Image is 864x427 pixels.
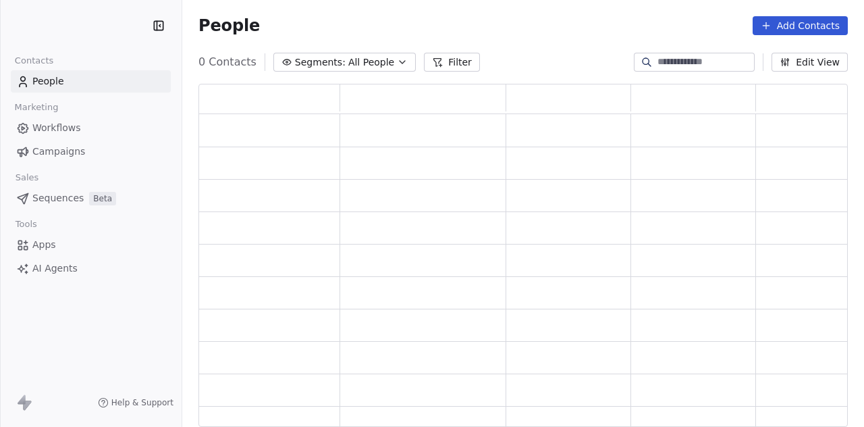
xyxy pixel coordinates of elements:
a: Campaigns [11,141,171,163]
a: Help & Support [98,397,173,408]
button: Add Contacts [753,16,848,35]
span: Help & Support [111,397,173,408]
span: Sales [9,168,45,188]
span: Marketing [9,97,64,118]
span: All People [348,55,394,70]
span: People [32,74,64,89]
span: Beta [89,192,116,205]
button: Filter [424,53,480,72]
span: AI Agents [32,261,78,276]
span: Workflows [32,121,81,135]
span: Apps [32,238,56,252]
span: Tools [9,214,43,234]
span: Segments: [295,55,346,70]
span: Contacts [9,51,59,71]
a: SequencesBeta [11,187,171,209]
a: AI Agents [11,257,171,280]
span: Campaigns [32,145,85,159]
span: People [198,16,260,36]
a: People [11,70,171,93]
button: Edit View [772,53,848,72]
a: Apps [11,234,171,256]
span: 0 Contacts [198,54,256,70]
span: Sequences [32,191,84,205]
a: Workflows [11,117,171,139]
